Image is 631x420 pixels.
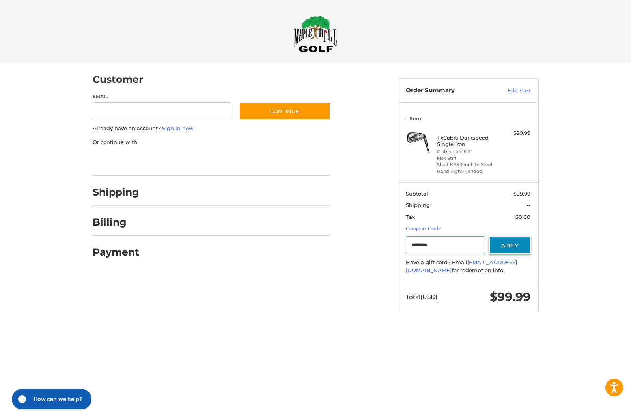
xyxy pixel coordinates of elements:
[406,190,428,197] span: Subtotal
[239,102,330,120] button: Continue
[162,125,194,131] a: Sign in now
[437,161,497,168] li: Shaft KBS Tour Lite Steel
[93,216,139,228] h2: Billing
[406,214,415,220] span: Tax
[93,93,231,100] label: Email
[491,87,530,95] a: Edit Cart
[406,293,437,301] span: Total (USD)
[499,129,530,137] div: $99.99
[224,154,283,168] iframe: PayPal-venmo
[437,168,497,175] li: Hand Right-Handed
[406,225,441,231] a: Coupon Code
[93,125,330,133] p: Already have an account?
[437,134,497,147] h4: 1 x Cobra Darkspeed Single Iron
[8,386,94,412] iframe: Gorgias live chat messenger
[294,15,337,52] img: Maple Hill Golf
[437,148,497,155] li: Club 4 Iron 18.5°
[157,154,216,168] iframe: PayPal-paylater
[406,259,530,274] div: Have a gift card? Email for redemption info.
[515,214,530,220] span: $0.00
[93,186,139,198] h2: Shipping
[90,154,149,168] iframe: PayPal-paypal
[406,115,530,121] h3: 1 Item
[489,236,531,254] button: Apply
[93,73,143,86] h2: Customer
[93,138,330,146] p: Or continue with
[406,259,517,273] a: [EMAIL_ADDRESS][DOMAIN_NAME]
[93,246,139,258] h2: Payment
[437,155,497,162] li: Flex Stiff
[406,87,491,95] h3: Order Summary
[406,236,485,254] input: Gift Certificate or Coupon Code
[526,202,530,208] span: --
[490,289,530,304] span: $99.99
[406,202,430,208] span: Shipping
[513,190,530,197] span: $99.99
